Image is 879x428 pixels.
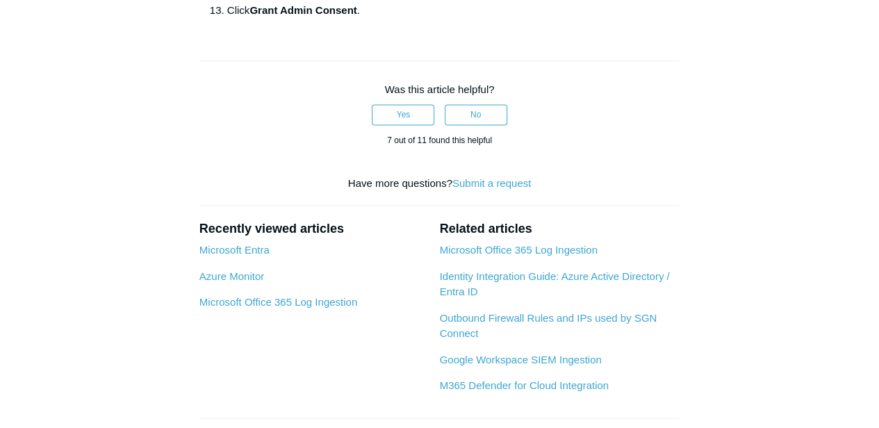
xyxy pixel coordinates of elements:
[199,295,357,307] a: Microsoft Office 365 Log Ingestion
[199,220,426,238] h2: Recently viewed articles
[249,4,356,16] strong: Grant Admin Consent
[439,220,680,238] h2: Related articles
[199,243,270,255] a: Microsoft Entra
[385,83,495,95] span: Was this article helpful?
[452,177,531,189] a: Submit a request
[387,135,492,145] span: 7 out of 11 found this helpful
[199,176,680,192] div: Have more questions?
[439,353,601,365] a: Google Workspace SIEM Ingestion
[372,104,434,125] button: This article was helpful
[445,104,507,125] button: This article was not helpful
[439,243,597,255] a: Microsoft Office 365 Log Ingestion
[227,2,680,19] li: Click .
[199,270,264,281] a: Azure Monitor
[439,311,657,339] a: Outbound Firewall Rules and IPs used by SGN Connect
[439,379,608,390] a: M365 Defender for Cloud Integration
[439,270,669,297] a: Identity Integration Guide: Azure Active Directory / Entra ID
